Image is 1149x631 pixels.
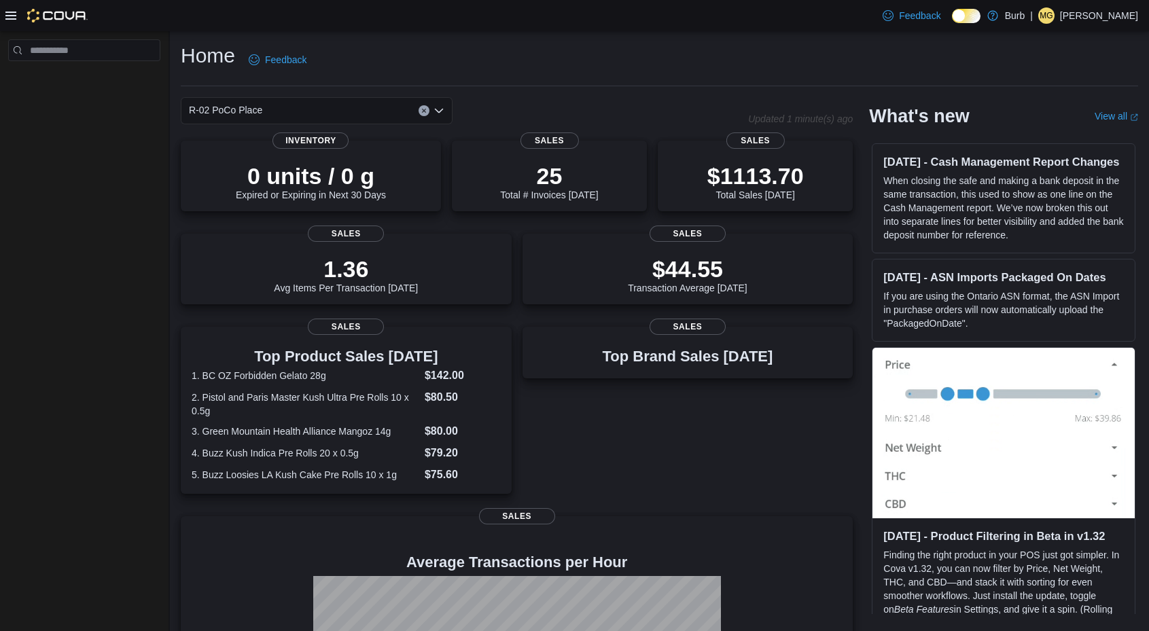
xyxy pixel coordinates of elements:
h3: Top Product Sales [DATE] [192,348,501,365]
a: Feedback [877,2,946,29]
div: Matheson George [1038,7,1055,24]
h3: [DATE] - ASN Imports Packaged On Dates [883,270,1124,284]
a: View allExternal link [1095,111,1138,122]
div: Total # Invoices [DATE] [500,162,598,200]
span: Sales [479,508,555,524]
p: | [1030,7,1033,24]
h2: What's new [869,105,969,127]
p: $1113.70 [707,162,804,190]
h3: Top Brand Sales [DATE] [603,348,773,365]
span: Sales [520,132,578,149]
p: 25 [500,162,598,190]
button: Open list of options [434,105,444,116]
div: Transaction Average [DATE] [628,255,747,293]
div: Total Sales [DATE] [707,162,804,200]
p: [PERSON_NAME] [1060,7,1138,24]
dt: 2. Pistol and Paris Master Kush Ultra Pre Rolls 10 x 0.5g [192,391,419,418]
em: Beta Features [894,604,954,615]
dd: $75.60 [425,467,501,483]
button: Clear input [419,105,429,116]
dd: $142.00 [425,367,501,384]
dd: $79.20 [425,445,501,461]
span: Sales [650,319,726,335]
dt: 1. BC OZ Forbidden Gelato 28g [192,369,419,382]
p: When closing the safe and making a bank deposit in the same transaction, this used to show as one... [883,174,1124,242]
span: Sales [650,226,726,242]
nav: Complex example [8,64,160,96]
svg: External link [1130,113,1138,122]
p: Updated 1 minute(s) ago [748,113,853,124]
h4: Average Transactions per Hour [192,554,842,571]
dd: $80.50 [425,389,501,405]
span: Feedback [899,9,940,22]
dt: 3. Green Mountain Health Alliance Mangoz 14g [192,425,419,438]
span: Sales [308,319,384,335]
span: MG [1040,7,1053,24]
input: Dark Mode [952,9,980,23]
p: 0 units / 0 g [236,162,386,190]
p: If you are using the Ontario ASN format, the ASN Import in purchase orders will now automatically... [883,289,1124,330]
span: Sales [308,226,384,242]
dt: 4. Buzz Kush Indica Pre Rolls 20 x 0.5g [192,446,419,460]
h3: [DATE] - Product Filtering in Beta in v1.32 [883,529,1124,543]
span: Feedback [265,53,306,67]
img: Cova [27,9,88,22]
p: $44.55 [628,255,747,283]
div: Expired or Expiring in Next 30 Days [236,162,386,200]
a: Feedback [243,46,312,73]
span: Sales [726,132,785,149]
p: Finding the right product in your POS just got simpler. In Cova v1.32, you can now filter by Pric... [883,548,1124,630]
div: Avg Items Per Transaction [DATE] [274,255,418,293]
p: Burb [1005,7,1025,24]
dt: 5. Buzz Loosies LA Kush Cake Pre Rolls 10 x 1g [192,468,419,482]
span: R-02 PoCo Place [189,102,262,118]
h3: [DATE] - Cash Management Report Changes [883,155,1124,168]
dd: $80.00 [425,423,501,439]
span: Inventory [272,132,349,149]
h1: Home [181,42,235,69]
p: 1.36 [274,255,418,283]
